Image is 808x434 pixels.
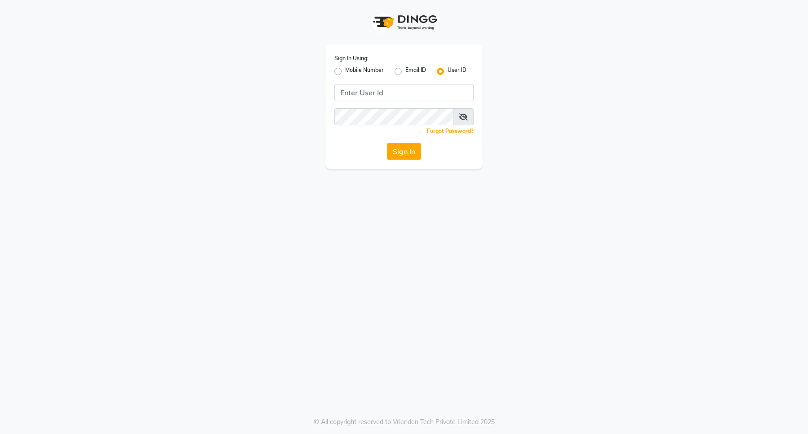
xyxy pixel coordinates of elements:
label: Sign In Using: [334,54,369,62]
label: User ID [448,66,466,77]
a: Forgot Password? [427,128,474,134]
label: Mobile Number [345,66,384,77]
label: Email ID [405,66,426,77]
button: Sign In [387,143,421,160]
img: logo1.svg [368,9,440,35]
input: Username [334,108,453,125]
input: Username [334,84,474,101]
